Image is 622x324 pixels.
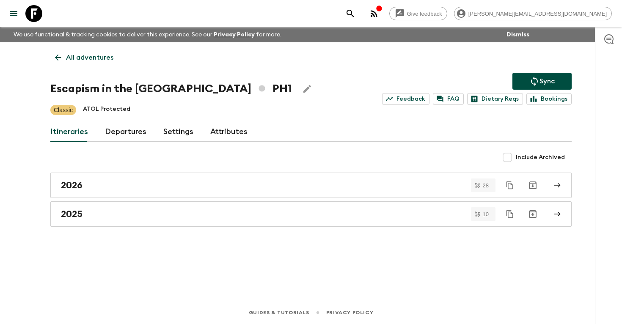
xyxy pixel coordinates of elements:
[389,7,447,20] a: Give feedback
[382,93,429,105] a: Feedback
[105,122,146,142] a: Departures
[54,106,73,114] p: Classic
[299,80,316,97] button: Edit Adventure Title
[61,180,83,191] h2: 2026
[504,29,531,41] button: Dismiss
[66,52,113,63] p: All adventures
[516,153,565,162] span: Include Archived
[464,11,611,17] span: [PERSON_NAME][EMAIL_ADDRESS][DOMAIN_NAME]
[433,93,464,105] a: FAQ
[10,27,285,42] p: We use functional & tracking cookies to deliver this experience. See our for more.
[210,122,248,142] a: Attributes
[214,32,255,38] a: Privacy Policy
[5,5,22,22] button: menu
[478,183,494,188] span: 28
[326,308,373,317] a: Privacy Policy
[512,73,572,90] button: Sync adventure departures to the booking engine
[467,93,523,105] a: Dietary Reqs
[502,206,517,222] button: Duplicate
[524,177,541,194] button: Archive
[50,49,118,66] a: All adventures
[478,211,494,217] span: 10
[50,122,88,142] a: Itineraries
[524,206,541,222] button: Archive
[402,11,447,17] span: Give feedback
[83,105,130,115] p: ATOL Protected
[163,122,193,142] a: Settings
[249,308,309,317] a: Guides & Tutorials
[454,7,612,20] div: [PERSON_NAME][EMAIL_ADDRESS][DOMAIN_NAME]
[539,76,555,86] p: Sync
[50,80,292,97] h1: Escapism in the [GEOGRAPHIC_DATA] PH1
[50,201,572,227] a: 2025
[342,5,359,22] button: search adventures
[502,178,517,193] button: Duplicate
[526,93,572,105] a: Bookings
[50,173,572,198] a: 2026
[61,209,83,220] h2: 2025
